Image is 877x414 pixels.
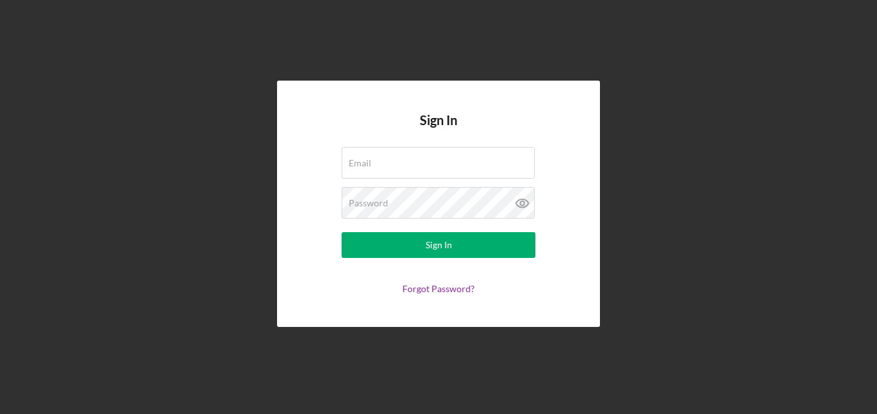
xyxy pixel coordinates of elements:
a: Forgot Password? [402,283,475,294]
button: Sign In [342,232,535,258]
label: Email [349,158,371,168]
div: Sign In [426,232,452,258]
h4: Sign In [420,113,457,147]
label: Password [349,198,388,208]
